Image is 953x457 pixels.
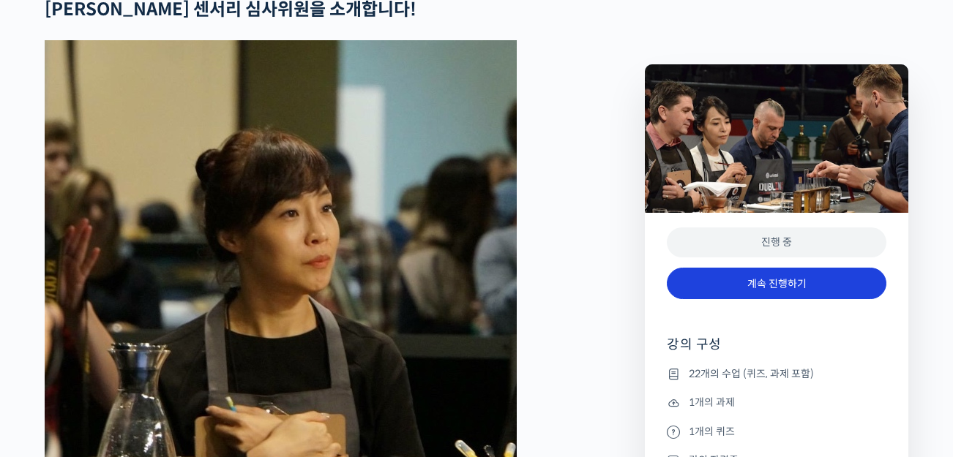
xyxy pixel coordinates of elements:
span: 홈 [46,358,55,369]
a: 홈 [4,336,97,372]
a: 설정 [189,336,281,372]
li: 1개의 과제 [667,393,886,411]
li: 22개의 수업 (퀴즈, 과제 포함) [667,365,886,382]
a: 계속 진행하기 [667,268,886,299]
a: 대화 [97,336,189,372]
span: 설정 [226,358,244,369]
span: 대화 [134,358,152,370]
div: 진행 중 [667,227,886,257]
h4: 강의 구성 [667,336,886,365]
li: 1개의 퀴즈 [667,423,886,440]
